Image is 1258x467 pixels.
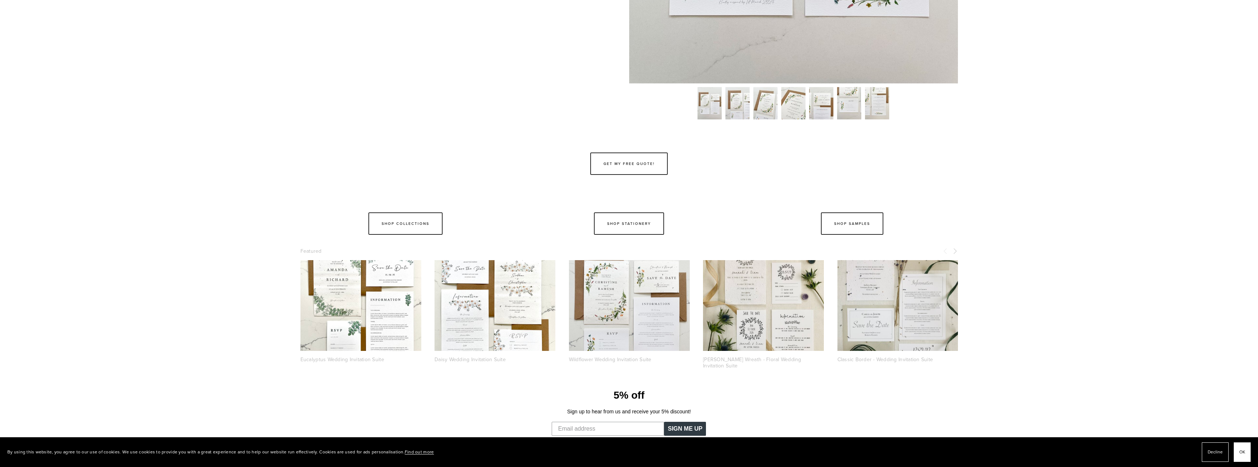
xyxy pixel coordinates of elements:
[698,87,722,119] img: wildflower-invite-web.jpg
[300,247,322,255] span: Featured
[837,87,861,119] img: rsvp.jpg
[1208,447,1223,457] span: Decline
[368,212,443,235] a: Shop Collections
[1202,442,1229,462] button: Decline
[1239,447,1245,457] span: OK
[7,447,434,457] p: By using this website, you agree to our use of cookies. We use cookies to provide you with a grea...
[435,260,555,351] a: Daisy Wedding Invitation Suite
[552,422,664,436] input: Email address
[703,356,801,369] a: [PERSON_NAME] Wreath - Floral Wedding Invitation Suite
[781,87,805,119] img: invite-3.jpg
[837,356,933,363] a: Classic Border - Wedding Invitation Suite
[952,247,958,254] span: Next
[569,260,690,351] a: wildflower-invite-web.jpg
[821,212,883,235] a: Shop Samples
[613,389,644,401] span: 5% off
[703,260,824,351] a: Berry Wreath - Floral Wedding Invitation Suite
[664,422,706,436] button: SIGN ME UP
[1234,442,1251,462] button: OK
[567,409,691,414] span: Sign up to hear from us and receive your 5% discount!
[809,87,833,119] img: save-the-date.jpg
[865,87,889,119] img: information.jpg
[942,247,948,254] span: Previous
[753,87,778,119] img: invite.jpg
[594,212,664,235] a: Shop Stationery
[569,356,652,363] a: Wildflower Wedding Invitation Suite
[837,260,958,351] a: Eco friendly plantable wedding invitation suite - simple text design
[405,449,434,455] a: Find out more
[300,260,421,351] a: IMG_5719.jpeg
[725,87,750,119] img: invite-2.jpg
[300,356,384,363] a: Eucalyptus Wedding Invitation Suite
[590,152,668,175] a: Get my free quote!
[435,356,506,363] a: Daisy Wedding Invitation Suite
